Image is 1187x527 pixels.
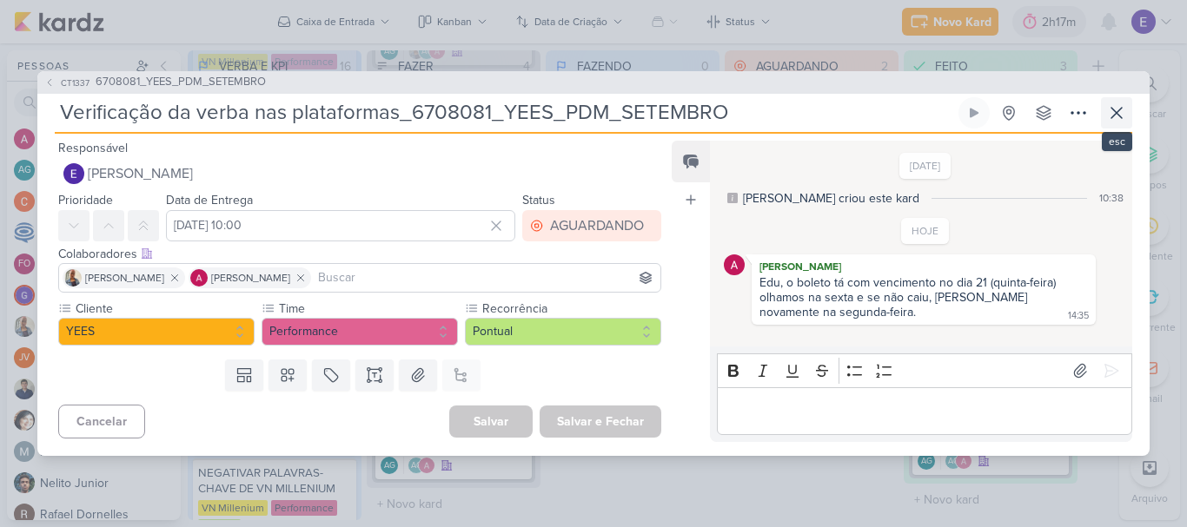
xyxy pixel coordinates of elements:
div: 14:35 [1068,309,1089,323]
label: Responsável [58,141,128,155]
span: CT1337 [58,76,92,89]
button: Cancelar [58,405,145,438]
span: [PERSON_NAME] [88,163,193,184]
img: Iara Santos [64,269,82,287]
div: [PERSON_NAME] [755,258,1092,275]
button: [PERSON_NAME] [58,158,661,189]
img: Alessandra Gomes [724,254,745,275]
label: Data de Entrega [166,193,253,208]
div: Colaboradores [58,245,661,263]
img: Eduardo Quaresma [63,163,84,184]
label: Recorrência [481,300,661,318]
button: Performance [262,318,458,346]
div: [PERSON_NAME] criou este kard [743,189,919,208]
div: esc [1102,132,1132,151]
span: [PERSON_NAME] [211,270,290,286]
input: Select a date [166,210,515,241]
div: Editor toolbar [717,353,1132,387]
span: [PERSON_NAME] [85,270,164,286]
div: Edu, o boleto tá com vencimento no dia 21 (quinta-feira) olhamos na sexta e se não caiu, [PERSON_... [759,275,1059,319]
div: 10:38 [1099,190,1124,206]
div: AGUARDANDO [550,215,644,236]
button: AGUARDANDO [522,210,661,241]
label: Prioridade [58,193,113,208]
label: Cliente [74,300,255,318]
div: Editor editing area: main [717,387,1132,435]
img: Alessandra Gomes [190,269,208,287]
span: 6708081_YEES_PDM_SETEMBRO [96,74,266,91]
label: Time [277,300,458,318]
label: Status [522,193,555,208]
input: Buscar [315,267,657,288]
div: Ligar relógio [967,106,981,120]
button: Pontual [465,318,661,346]
button: YEES [58,318,255,346]
input: Kard Sem Título [55,97,955,128]
button: CT1337 6708081_YEES_PDM_SETEMBRO [44,74,266,91]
